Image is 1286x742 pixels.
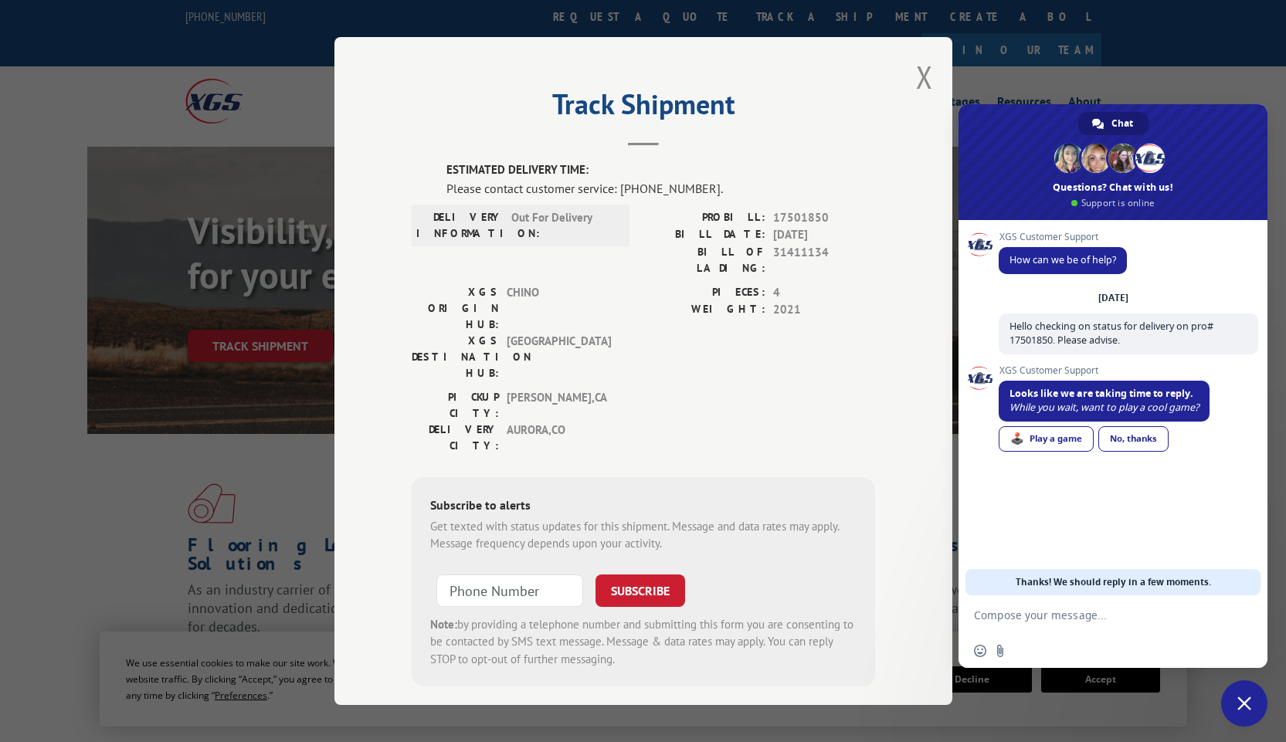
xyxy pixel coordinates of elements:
[412,422,499,454] label: DELIVERY CITY:
[773,284,875,302] span: 4
[1098,426,1169,452] div: No, thanks
[595,574,685,607] button: SUBSCRIBE
[416,209,504,242] label: DELIVERY INFORMATION:
[643,209,765,227] label: PROBILL:
[999,426,1094,452] div: Play a game
[916,56,933,97] button: Close modal
[999,365,1210,376] span: XGS Customer Support
[430,617,457,632] strong: Note:
[1009,387,1193,400] span: Looks like we are taking time to reply.
[773,244,875,276] span: 31411134
[430,518,857,553] div: Get texted with status updates for this shipment. Message and data rates may apply. Message frequ...
[773,226,875,244] span: [DATE]
[430,616,857,669] div: by providing a telephone number and submitting this form you are consenting to be contacted by SM...
[643,284,765,302] label: PIECES:
[773,301,875,319] span: 2021
[412,284,499,333] label: XGS ORIGIN HUB:
[412,333,499,381] label: XGS DESTINATION HUB:
[1009,401,1199,414] span: While you wait, want to play a cool game?
[994,645,1006,657] span: Send a file
[1098,293,1128,303] div: [DATE]
[436,574,583,607] input: Phone Number
[430,496,857,518] div: Subscribe to alerts
[999,232,1127,242] span: XGS Customer Support
[1221,680,1267,727] div: Close chat
[1009,320,1213,347] span: Hello checking on status for delivery on pro# 17501850. Please advise.
[507,389,611,422] span: [PERSON_NAME] , CA
[1078,112,1149,135] div: Chat
[1010,432,1024,445] span: 🕹️
[1009,253,1116,266] span: How can we be of help?
[507,333,611,381] span: [GEOGRAPHIC_DATA]
[1111,112,1133,135] span: Chat
[511,209,616,242] span: Out For Delivery
[446,179,875,198] div: Please contact customer service: [PHONE_NUMBER].
[974,608,1218,622] textarea: Compose your message...
[643,244,765,276] label: BILL OF LADING:
[412,93,875,123] h2: Track Shipment
[643,226,765,244] label: BILL DATE:
[507,422,611,454] span: AURORA , CO
[1016,569,1211,595] span: Thanks! We should reply in a few moments.
[974,645,986,657] span: Insert an emoji
[773,209,875,227] span: 17501850
[507,284,611,333] span: CHINO
[643,301,765,319] label: WEIGHT:
[446,161,875,179] label: ESTIMATED DELIVERY TIME:
[412,389,499,422] label: PICKUP CITY:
